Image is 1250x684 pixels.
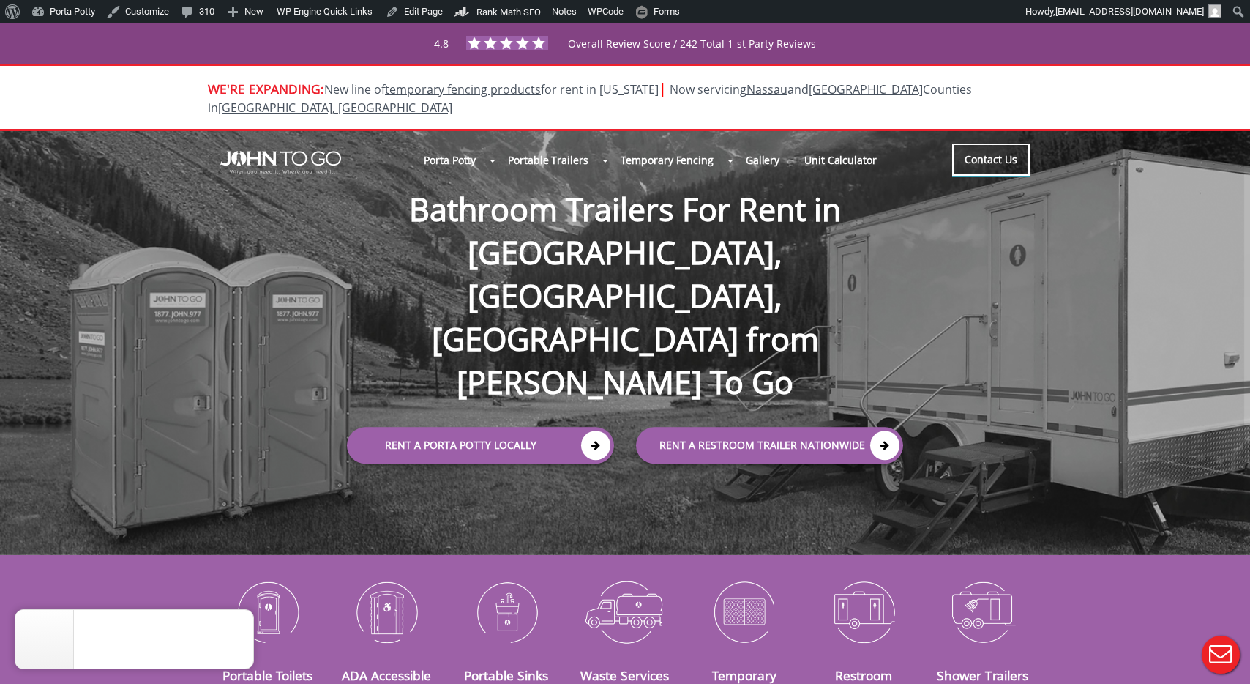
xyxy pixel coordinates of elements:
img: JOHN to go [220,151,341,174]
span: 4.8 [434,37,449,51]
a: rent a RESTROOM TRAILER Nationwide [636,427,903,464]
a: Nassau [746,81,787,97]
a: [GEOGRAPHIC_DATA], [GEOGRAPHIC_DATA] [218,100,452,116]
a: Gallery [733,144,792,176]
img: Temporary-Fencing-cion_N.png [695,573,793,650]
img: Waste-Services-icon_N.png [577,573,674,650]
span: Now servicing and Counties in [208,81,972,116]
button: Live Chat [1191,625,1250,684]
img: Portable-Toilets-icon_N.png [219,573,316,650]
span: Overall Review Score / 242 Total 1-st Party Reviews [568,37,816,80]
a: temporary fencing products [385,81,541,97]
a: Shower Trailers [937,666,1028,684]
img: Restroom-Trailers-icon_N.png [815,573,912,650]
img: Shower-Trailers-icon_N.png [934,573,1031,650]
a: Unit Calculator [792,144,889,176]
span: [EMAIL_ADDRESS][DOMAIN_NAME] [1055,6,1204,17]
img: Portable-Sinks-icon_N.png [457,573,555,650]
a: Portable Toilets [222,666,312,684]
a: [GEOGRAPHIC_DATA] [809,81,923,97]
h1: Bathroom Trailers For Rent in [GEOGRAPHIC_DATA], [GEOGRAPHIC_DATA], [GEOGRAPHIC_DATA] from [PERSO... [332,140,918,404]
a: Portable Trailers [495,144,600,176]
a: Waste Services [580,666,669,684]
span: Rank Math SEO [476,7,541,18]
span: New line of for rent in [US_STATE] [208,81,972,116]
img: ADA-Accessible-Units-icon_N.png [338,573,435,650]
a: Porta Potty [411,144,488,176]
a: Contact Us [952,144,1030,176]
span: WE'RE EXPANDING: [208,80,324,97]
span: | [659,78,667,98]
a: Rent a Porta Potty Locally [347,427,614,464]
a: Temporary Fencing [608,144,726,176]
a: Portable Sinks [464,666,548,684]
